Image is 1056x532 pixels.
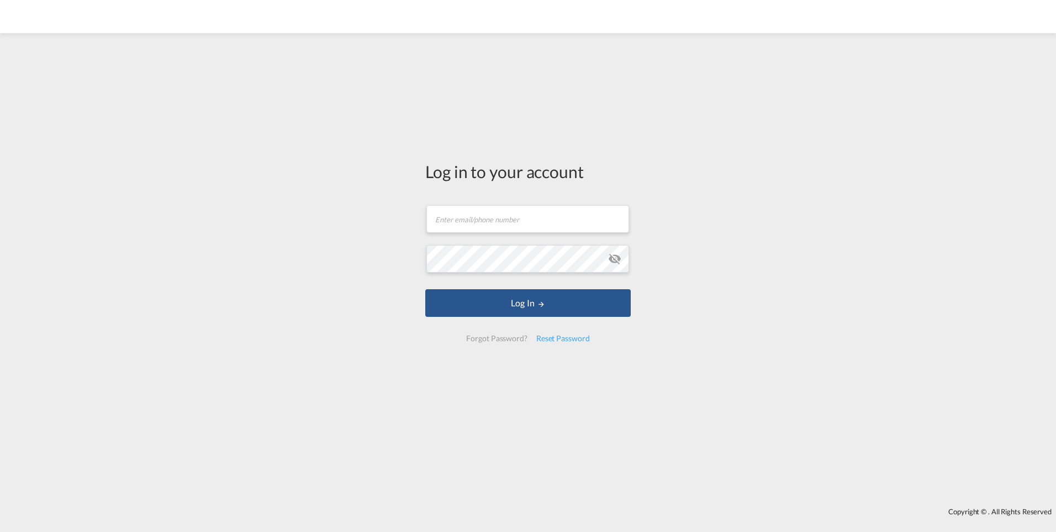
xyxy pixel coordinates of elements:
div: Forgot Password? [462,328,531,348]
button: LOGIN [425,289,631,317]
md-icon: icon-eye-off [608,252,621,265]
div: Log in to your account [425,160,631,183]
div: Reset Password [532,328,594,348]
input: Enter email/phone number [426,205,629,233]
